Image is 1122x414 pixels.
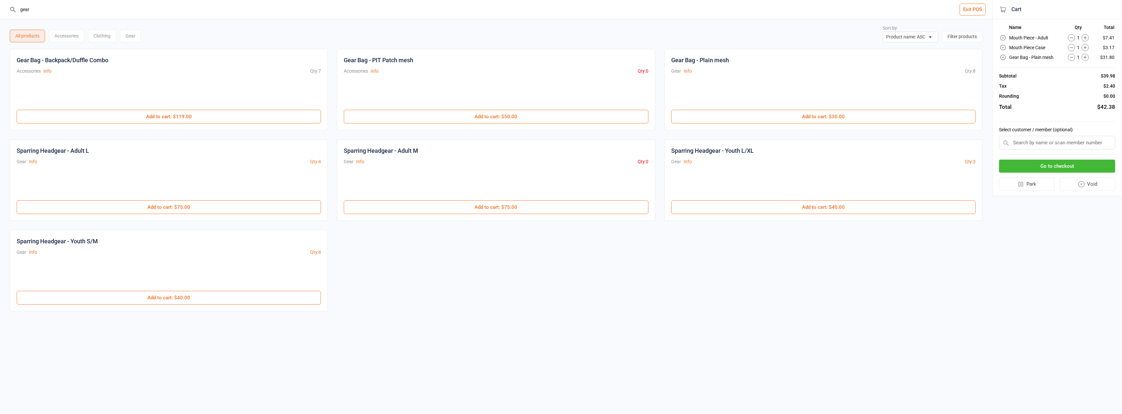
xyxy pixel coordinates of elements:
[671,110,976,123] button: Add to cart: $30.00
[310,68,321,75] div: Qty: 7
[999,93,1019,100] div: Rounding
[965,68,976,75] div: Qty: 8
[344,110,648,123] button: Add to cart: $50.00
[638,158,648,165] div: Qty: 0
[1009,43,1061,52] td: Mouth Piece Case
[43,68,52,75] button: Info
[999,103,1011,111] div: Total
[1062,54,1095,61] div: 1
[344,146,418,155] div: Sparring Headgear - Adult M
[1095,43,1114,52] td: $3.17
[17,56,108,64] div: Gear Bag - Backpack/Duffle Combo
[29,249,37,256] button: Info
[29,158,37,165] button: Info
[344,68,368,75] div: Accessories
[999,73,1017,79] div: Subtotal
[310,249,321,256] div: Qty: 4
[671,56,729,64] div: Gear Bag - Plain mesh
[88,30,116,42] div: Clothing
[344,56,413,64] div: Gear Bag - PIT Patch mesh
[344,158,354,165] div: Gear
[671,158,681,165] div: Gear
[999,178,1054,191] button: Park
[671,146,754,155] div: Sparring Headgear - Youth L/XL
[17,200,321,214] button: Add to cart: $75.00
[999,136,1115,150] input: Search by name or scan member number
[120,30,141,42] div: Gear
[17,158,26,165] div: Gear
[1060,178,1115,191] button: Void
[942,31,982,42] button: Filter products
[310,158,321,165] div: Qty: 4
[371,68,379,75] button: Info
[1009,25,1061,33] th: Name
[49,30,84,42] div: Accessories
[999,83,1007,90] div: Tax
[684,158,692,165] button: Info
[10,30,45,42] div: All products
[17,237,98,246] div: Sparring Headgear - Youth S/M
[671,68,681,75] div: Gear
[684,68,692,75] button: Info
[671,200,976,214] button: Add to cart: $40.00
[1095,33,1114,42] td: $7.41
[17,68,41,75] div: Accessories
[1103,83,1115,90] div: $2.40
[356,158,364,165] button: Info
[1103,93,1115,100] div: $0.00
[1095,53,1114,62] td: $31.80
[17,110,321,123] button: Add to cart: $119.00
[1062,25,1095,33] th: Qty
[638,68,648,75] div: Qty: 0
[965,158,976,165] div: Qty: 3
[1062,44,1095,51] div: 1
[1097,103,1115,111] div: $42.38
[1009,33,1061,42] td: Mouth Piece - Adult
[1101,73,1115,79] div: $39.98
[999,126,1115,133] label: Select customer / member (optional)
[1009,53,1061,62] td: Gear Bag - Plain mesh
[1062,34,1095,41] div: 1
[1095,25,1114,33] th: Total
[999,160,1115,173] button: Go to checkout
[344,200,648,214] button: Add to cart: $75.00
[17,291,321,305] button: Add to cart: $40.00
[960,4,986,16] button: Exit POS
[883,25,898,31] label: Sort by:
[17,146,89,155] div: Sparring Headgear - Adult L
[17,249,26,256] div: Gear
